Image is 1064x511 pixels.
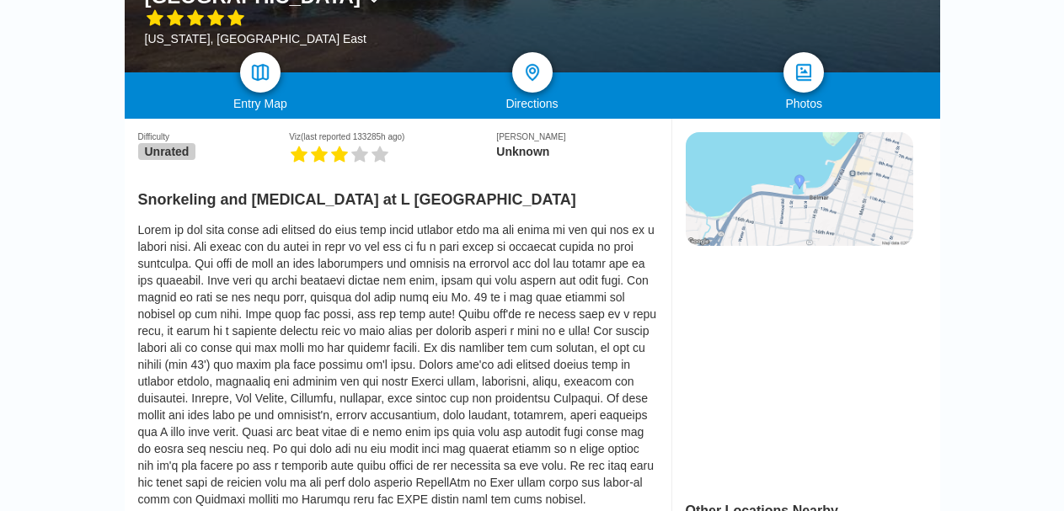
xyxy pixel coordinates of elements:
[138,132,290,141] div: Difficulty
[396,97,668,110] div: Directions
[496,145,657,158] div: Unknown
[512,52,553,93] a: directions
[289,132,496,141] div: Viz (last reported 133285h ago)
[240,52,281,93] a: map
[686,132,913,246] img: staticmap
[718,17,1047,272] iframe: Google 계정으로 로그인 대화상자
[125,97,397,110] div: Entry Map
[138,143,196,160] span: Unrated
[145,32,384,45] div: [US_STATE], [GEOGRAPHIC_DATA] East
[496,132,657,141] div: [PERSON_NAME]
[668,97,940,110] div: Photos
[522,62,543,83] img: directions
[250,62,270,83] img: map
[138,181,658,209] h2: Snorkeling and [MEDICAL_DATA] at L [GEOGRAPHIC_DATA]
